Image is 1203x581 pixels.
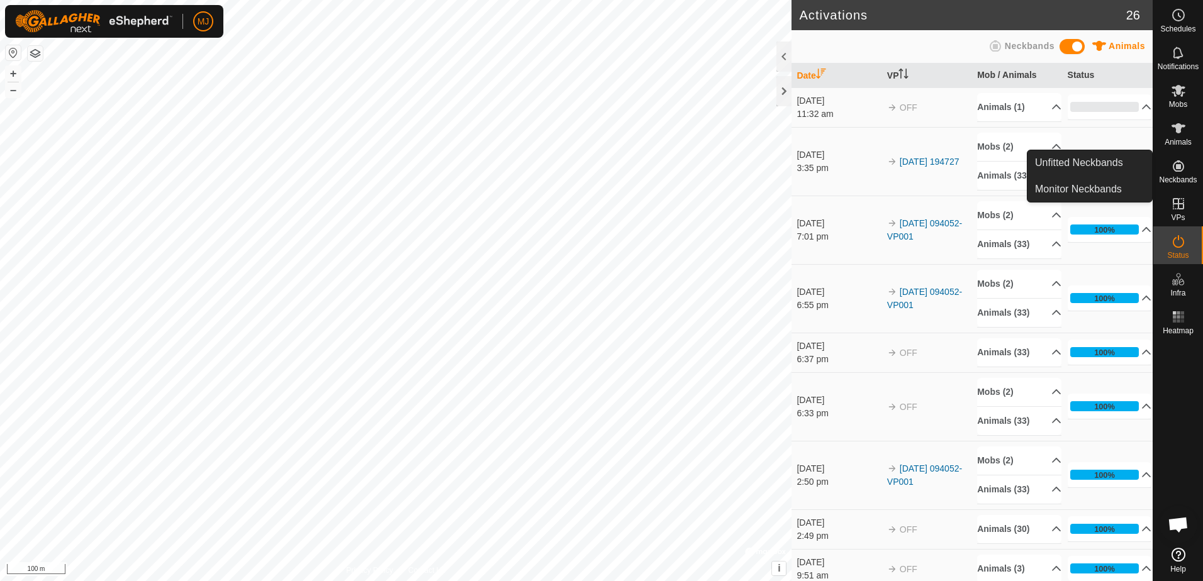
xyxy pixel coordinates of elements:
p-accordion-header: 100% [1068,516,1152,541]
div: 100% [1094,523,1115,535]
div: 100% [1094,292,1115,304]
img: arrow [887,102,897,113]
img: arrow [887,287,897,297]
div: 6:33 pm [797,407,881,420]
img: arrow [887,463,897,473]
div: 100% [1070,524,1139,534]
th: Mob / Animals [972,64,1062,88]
div: [DATE] [797,217,881,230]
span: OFF [900,402,917,412]
p-accordion-header: 0% [1068,94,1152,119]
div: 100% [1094,563,1115,575]
p-sorticon: Activate to sort [816,70,826,80]
span: 26 [1126,6,1140,25]
span: OFF [900,524,917,534]
div: 7:01 pm [797,230,881,243]
p-accordion-header: Animals (33) [977,162,1061,190]
span: Neckbands [1159,176,1197,184]
span: OFF [900,564,917,574]
span: Heatmap [1163,327,1194,335]
div: 2:50 pm [797,475,881,489]
span: Animals [1165,138,1192,146]
span: Infra [1170,289,1185,297]
button: + [6,66,21,81]
span: Status [1167,252,1189,259]
span: Notifications [1158,63,1199,70]
img: arrow [887,402,897,412]
a: Monitor Neckbands [1027,177,1152,202]
h2: Activations [799,8,1126,23]
div: [DATE] [797,462,881,475]
span: i [778,563,780,573]
div: 2:49 pm [797,529,881,543]
a: [DATE] 094052-VP001 [887,463,962,487]
p-accordion-header: 100% [1068,148,1152,174]
div: 100% [1070,293,1139,303]
p-accordion-header: 100% [1068,340,1152,365]
th: VP [882,64,972,88]
p-accordion-header: 100% [1068,556,1152,581]
div: [DATE] [797,94,881,108]
p-accordion-header: Mobs (2) [977,378,1061,406]
button: – [6,82,21,97]
div: [DATE] [797,340,881,353]
th: Date [792,64,881,88]
div: 3:35 pm [797,162,881,175]
button: Reset Map [6,45,21,60]
p-accordion-header: Animals (33) [977,475,1061,504]
div: [DATE] [797,148,881,162]
p-accordion-header: Animals (33) [977,338,1061,367]
span: Schedules [1160,25,1195,33]
span: Animals [1109,41,1145,51]
a: [DATE] 094052-VP001 [887,218,962,241]
p-accordion-header: Animals (30) [977,515,1061,543]
img: arrow [887,157,897,167]
p-accordion-header: 100% [1068,285,1152,311]
div: [DATE] [797,556,881,569]
a: Unfitted Neckbands [1027,150,1152,175]
a: [DATE] 194727 [900,157,960,167]
div: [DATE] [797,516,881,529]
a: Privacy Policy [346,565,393,576]
div: [DATE] [797,394,881,407]
p-accordion-header: 100% [1068,217,1152,242]
p-accordion-header: Animals (1) [977,93,1061,121]
p-accordion-header: Mobs (2) [977,201,1061,230]
span: Monitor Neckbands [1035,182,1122,197]
div: 100% [1070,401,1139,411]
a: Help [1153,543,1203,578]
p-accordion-header: Animals (33) [977,407,1061,435]
p-accordion-header: Mobs (2) [977,446,1061,475]
div: 100% [1094,224,1115,236]
div: 6:37 pm [797,353,881,366]
span: Help [1170,565,1186,573]
p-accordion-header: Mobs (2) [977,270,1061,298]
div: 11:32 am [797,108,881,121]
p-accordion-header: 100% [1068,394,1152,419]
img: arrow [887,564,897,574]
span: OFF [900,102,917,113]
div: 100% [1070,470,1139,480]
div: 6:55 pm [797,299,881,312]
p-accordion-header: Animals (33) [977,230,1061,258]
span: OFF [900,348,917,358]
div: 100% [1070,224,1139,235]
div: 100% [1070,347,1139,357]
button: Map Layers [28,46,43,61]
div: 100% [1094,401,1115,412]
a: [DATE] 094052-VP001 [887,287,962,310]
span: Unfitted Neckbands [1035,155,1123,170]
p-accordion-header: Mobs (2) [977,133,1061,161]
span: Mobs [1169,101,1187,108]
img: arrow [887,218,897,228]
div: [DATE] [797,285,881,299]
div: 100% [1094,346,1115,358]
div: 0% [1070,102,1139,112]
button: i [772,562,786,575]
p-sorticon: Activate to sort [898,70,909,80]
img: Gallagher Logo [15,10,172,33]
th: Status [1063,64,1153,88]
div: 100% [1094,469,1115,481]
